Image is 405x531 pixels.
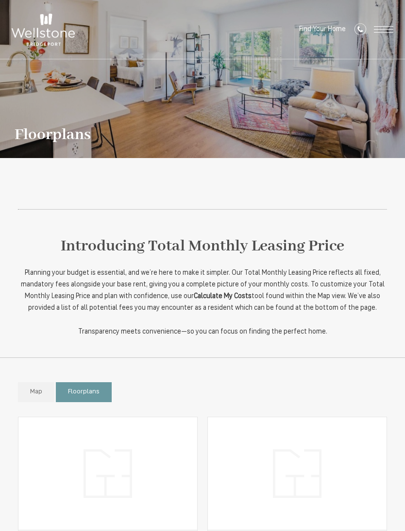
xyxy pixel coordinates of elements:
a: Find Your Home [299,26,346,33]
span: Floorplans [68,387,100,397]
strong: Calculate My Costs [194,293,252,300]
span: Map [30,387,42,397]
p: Transparency meets convenience—so you can focus on finding the perfect home. [18,326,387,338]
a: Call Us at (253) 642-8681 [354,23,366,36]
h1: Floorplans [15,126,91,143]
img: Wellstone [12,14,75,46]
button: Open Menu [374,26,393,33]
h2: Introducing Total Monthly Leasing Price [18,234,387,260]
p: Planning your budget is essential, and we’re here to make it simpler. Our Total Monthly Leasing P... [18,267,387,314]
